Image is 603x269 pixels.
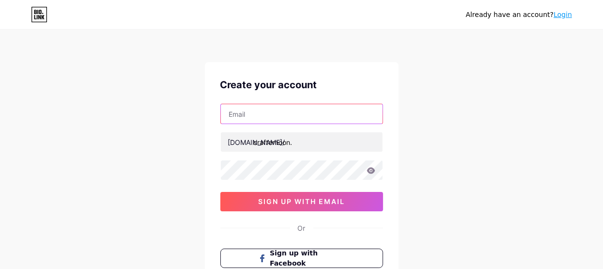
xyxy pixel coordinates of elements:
span: sign up with email [258,197,345,206]
button: sign up with email [220,192,383,211]
a: Login [554,11,572,18]
input: username [221,132,383,152]
div: Create your account [220,78,383,92]
span: Sign up with Facebook [270,248,345,269]
div: Or [298,223,306,233]
div: [DOMAIN_NAME]/ [228,137,285,147]
input: Email [221,104,383,124]
button: Sign up with Facebook [220,249,383,268]
div: Already have an account? [466,10,572,20]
